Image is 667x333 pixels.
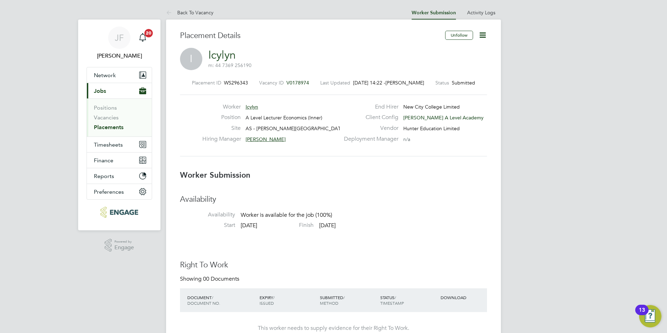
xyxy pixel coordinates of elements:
[439,291,487,304] div: DOWNLOAD
[187,325,480,332] div: This worker needs to supply evidence for their Right To Work.
[202,125,241,132] label: Site
[320,300,338,306] span: METHOD
[94,141,123,148] span: Timesheets
[403,104,460,110] span: New City College Limited
[187,300,220,306] span: DOCUMENT NO.
[94,124,123,131] a: Placements
[343,295,345,300] span: /
[380,300,404,306] span: TIMESTAMP
[180,211,235,219] label: Availability
[435,80,449,86] label: Status
[136,27,150,49] a: 20
[94,72,116,79] span: Network
[87,137,152,152] button: Timesheets
[353,80,385,86] span: [DATE] 14:22 -
[100,207,138,218] img: huntereducation-logo-retina.png
[186,291,258,309] div: DOCUMENT
[202,103,241,111] label: Worker
[105,239,134,252] a: Powered byEngage
[412,10,456,16] a: Worker Submission
[403,136,410,142] span: n/a
[87,52,152,60] span: James Farrington
[286,80,309,86] span: V0178974
[246,104,258,110] span: Icylyn
[403,114,484,121] span: [PERSON_NAME] A Level Academy
[94,157,113,164] span: Finance
[208,48,236,62] a: Icylyn
[320,80,350,86] label: Last Updated
[114,245,134,251] span: Engage
[87,27,152,60] a: JF[PERSON_NAME]
[403,125,460,132] span: Hunter Education Limited
[340,125,398,132] label: Vendor
[94,173,114,179] span: Reports
[114,239,134,245] span: Powered by
[260,300,274,306] span: ISSUED
[318,291,379,309] div: SUBMITTED
[192,80,221,86] label: Placement ID
[94,88,106,94] span: Jobs
[180,31,440,41] h3: Placement Details
[467,9,495,16] a: Activity Logs
[87,67,152,83] button: Network
[241,212,332,219] span: Worker is available for the job (100%)
[208,62,252,68] span: m: 44 7369 256190
[203,275,239,282] span: 00 Documents
[246,136,286,142] span: [PERSON_NAME]
[180,194,487,205] h3: Availability
[212,295,213,300] span: /
[246,125,345,132] span: AS - [PERSON_NAME][GEOGRAPHIC_DATA]
[87,153,152,168] button: Finance
[180,222,235,229] label: Start
[340,103,398,111] label: End Hirer
[395,295,396,300] span: /
[258,222,314,229] label: Finish
[379,291,439,309] div: STATUS
[319,222,336,229] span: [DATE]
[115,33,124,42] span: JF
[273,295,275,300] span: /
[144,29,153,37] span: 20
[246,114,322,121] span: A Level Lecturer Economics (Inner)
[340,114,398,121] label: Client Config
[180,48,202,70] span: I
[639,305,661,327] button: Open Resource Center, 13 new notifications
[180,170,250,180] b: Worker Submission
[87,207,152,218] a: Go to home page
[202,114,241,121] label: Position
[78,20,160,230] nav: Main navigation
[180,260,487,270] h3: Right To Work
[224,80,248,86] span: WS296343
[87,184,152,199] button: Preferences
[94,114,119,121] a: Vacancies
[166,9,213,16] a: Back To Vacancy
[258,291,318,309] div: EXPIRY
[259,80,284,86] label: Vacancy ID
[452,80,475,86] span: Submitted
[87,98,152,136] div: Jobs
[445,31,473,40] button: Unfollow
[180,275,241,283] div: Showing
[202,135,241,143] label: Hiring Manager
[94,104,117,111] a: Positions
[639,310,645,319] div: 13
[385,80,424,86] span: [PERSON_NAME]
[87,168,152,184] button: Reports
[340,135,398,143] label: Deployment Manager
[241,222,257,229] span: [DATE]
[94,188,124,195] span: Preferences
[87,83,152,98] button: Jobs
